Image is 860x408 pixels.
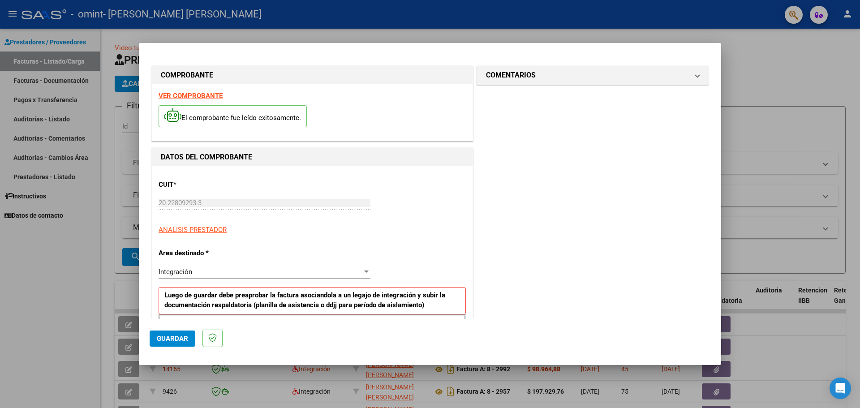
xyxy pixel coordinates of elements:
div: Open Intercom Messenger [830,378,851,399]
h1: COMENTARIOS [486,70,536,81]
p: CUIT [159,180,251,190]
strong: Luego de guardar debe preaprobar la factura asociandola a un legajo de integración y subir la doc... [164,291,445,309]
strong: COMPROBANTE [161,71,213,79]
mat-expansion-panel-header: COMENTARIOS [477,66,708,84]
span: ANALISIS PRESTADOR [159,226,227,234]
strong: DATOS DEL COMPROBANTE [161,153,252,161]
p: Area destinado * [159,248,251,258]
a: VER COMPROBANTE [159,92,223,100]
button: Guardar [150,331,195,347]
span: Integración [159,268,192,276]
p: El comprobante fue leído exitosamente. [159,105,307,127]
span: Guardar [157,335,188,343]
